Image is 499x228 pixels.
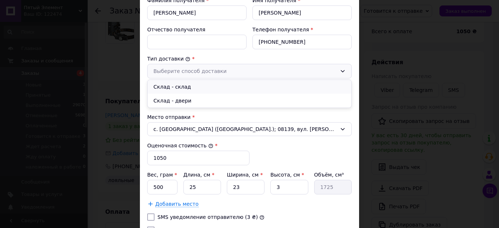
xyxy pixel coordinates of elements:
[153,125,337,133] span: с. [GEOGRAPHIC_DATA] ([GEOGRAPHIC_DATA].); 08139, вул. [PERSON_NAME], 12
[227,172,263,178] label: Ширина, см
[270,172,304,178] label: Высота, см
[148,80,351,94] li: Склад - склад
[147,172,177,178] label: Вес, грам
[147,143,213,148] label: Оценочная стоимость
[252,27,309,32] label: Телефон получателя
[153,67,337,75] div: Выберите способ доставки
[147,27,205,32] label: Отчество получателя
[157,214,258,220] label: SMS уведомление отправителю (3 ₴)
[252,35,352,49] input: +380
[147,113,352,121] div: Место отправки
[183,172,214,178] label: Длина, см
[148,94,351,108] li: Склад - двери
[147,55,352,62] div: Тип доставки
[314,171,352,178] div: Объём, см³
[155,201,199,207] span: Добавить место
